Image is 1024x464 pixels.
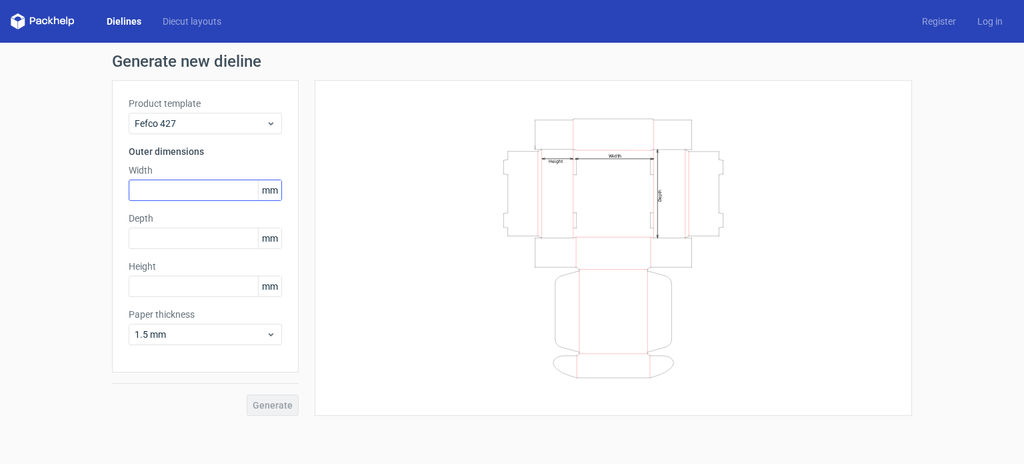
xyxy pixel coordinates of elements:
h3: Outer dimensions [129,145,282,158]
a: Register [911,15,967,28]
label: Height [129,260,282,273]
text: Width [609,152,621,158]
span: 1.5 mm [135,328,266,341]
text: Height [549,158,563,164]
h1: Generate new dieline [112,53,912,69]
text: Depth [657,189,663,201]
label: Width [129,164,282,177]
label: Paper thickness [129,308,282,321]
span: mm [258,180,281,200]
span: Fefco 427 [135,117,266,130]
a: Diecut layouts [152,15,232,28]
label: Product template [129,97,282,110]
span: mm [258,228,281,248]
span: mm [258,276,281,296]
label: Depth [129,212,282,225]
a: Dielines [96,15,152,28]
a: Log in [967,15,1013,28]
